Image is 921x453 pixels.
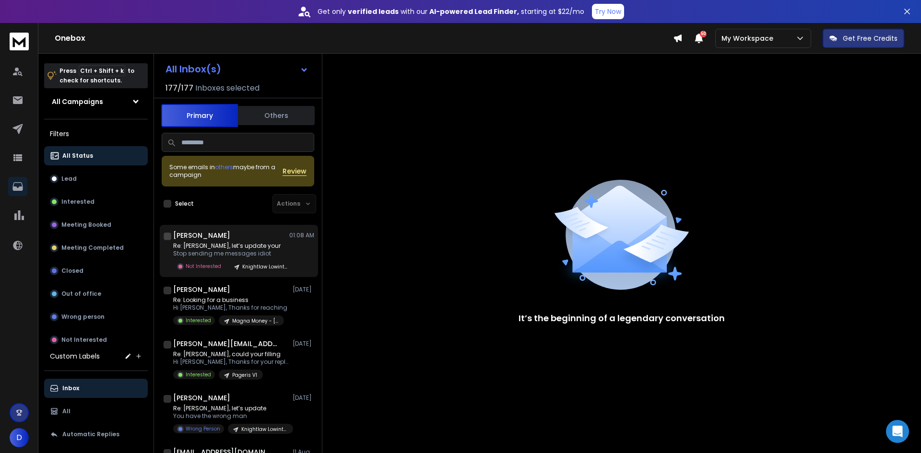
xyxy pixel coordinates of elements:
p: Re: [PERSON_NAME], let’s update your [173,242,288,250]
strong: AI-powered Lead Finder, [429,7,519,16]
button: Closed [44,261,148,280]
button: Primary [161,104,238,127]
p: Interested [61,198,94,206]
button: Lead [44,169,148,188]
p: Re: [PERSON_NAME], let’s update [173,405,288,412]
p: [DATE] [293,340,314,348]
p: Out of office [61,290,101,298]
button: Meeting Booked [44,215,148,234]
button: Meeting Completed [44,238,148,257]
button: Wrong person [44,307,148,326]
label: Select [175,200,194,208]
p: Not Interested [61,336,107,344]
p: Inbox [62,384,79,392]
h1: All Campaigns [52,97,103,106]
p: It’s the beginning of a legendary conversation [519,312,725,325]
button: Review [283,166,307,176]
p: Hi [PERSON_NAME], Thanks for reaching [173,304,287,312]
strong: verified leads [348,7,399,16]
div: Some emails in maybe from a campaign [169,163,283,179]
button: Automatic Replies [44,425,148,444]
p: Meeting Booked [61,221,111,229]
p: Wrong Person [186,425,220,432]
button: Get Free Credits [823,29,904,48]
button: Out of office [44,284,148,303]
p: Interested [186,317,211,324]
h3: Inboxes selected [195,82,260,94]
p: Knightlaw Lowintent leads [241,426,287,433]
p: Knightlaw Lowintent leads [242,263,288,270]
h1: All Inbox(s) [165,64,221,74]
button: All Campaigns [44,92,148,111]
p: Interested [186,371,211,378]
p: Try Now [595,7,621,16]
h3: Filters [44,127,148,140]
h1: [PERSON_NAME] [173,285,230,294]
h1: [PERSON_NAME] [173,393,230,403]
p: All [62,407,71,415]
button: All [44,402,148,421]
h1: [PERSON_NAME] [173,231,230,240]
p: Magna Money - [GEOGRAPHIC_DATA] [232,317,278,325]
button: Others [238,105,315,126]
p: Pageris V1 [232,372,257,379]
span: 50 [700,31,707,37]
button: Try Now [592,4,624,19]
button: D [10,428,29,447]
p: [DATE] [293,286,314,293]
p: Get Free Credits [843,34,897,43]
p: My Workspace [721,34,777,43]
p: Get only with our starting at $22/mo [318,7,584,16]
p: Stop sending me messages idiot [173,250,288,257]
p: Meeting Completed [61,244,124,252]
button: Interested [44,192,148,211]
button: All Inbox(s) [158,59,316,79]
p: Hi [PERSON_NAME], Thanks for your reply, You [173,358,288,366]
p: Closed [61,267,83,275]
span: 177 / 177 [165,82,193,94]
p: Not Interested [186,263,221,270]
p: Re: Looking for a business [173,296,287,304]
h3: Custom Labels [50,351,100,361]
button: All Status [44,146,148,165]
p: Press to check for shortcuts. [59,66,134,85]
p: Re: [PERSON_NAME], could your filling [173,350,288,358]
p: You have the wrong man [173,412,288,420]
button: Inbox [44,379,148,398]
p: All Status [62,152,93,160]
p: 01:08 AM [289,232,314,239]
h1: Onebox [55,33,673,44]
img: logo [10,33,29,50]
div: Open Intercom Messenger [886,420,909,443]
h1: [PERSON_NAME][EMAIL_ADDRESS][DOMAIN_NAME] [173,339,279,348]
p: [DATE] [293,394,314,402]
button: Not Interested [44,330,148,349]
p: Automatic Replies [62,430,119,438]
span: Ctrl + Shift + k [79,65,125,76]
p: Lead [61,175,77,183]
span: others [215,163,233,171]
p: Wrong person [61,313,105,321]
